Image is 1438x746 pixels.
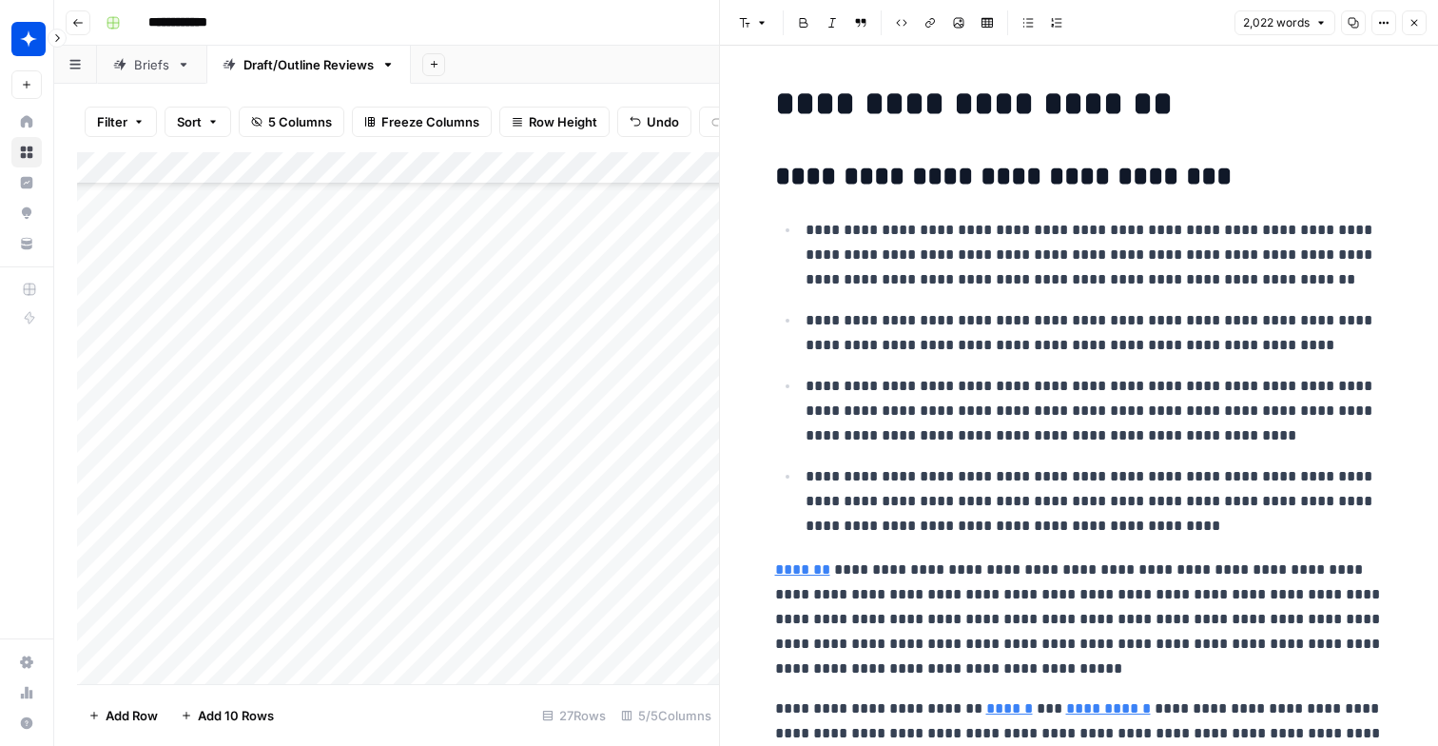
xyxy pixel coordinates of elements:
[97,46,206,84] a: Briefs
[177,112,202,131] span: Sort
[11,15,42,63] button: Workspace: Wiz
[11,167,42,198] a: Insights
[85,107,157,137] button: Filter
[77,700,169,731] button: Add Row
[1243,14,1310,31] span: 2,022 words
[499,107,610,137] button: Row Height
[134,55,169,74] div: Briefs
[239,107,344,137] button: 5 Columns
[206,46,411,84] a: Draft/Outline Reviews
[165,107,231,137] button: Sort
[11,137,42,167] a: Browse
[243,55,374,74] div: Draft/Outline Reviews
[617,107,691,137] button: Undo
[11,647,42,677] a: Settings
[11,107,42,137] a: Home
[352,107,492,137] button: Freeze Columns
[11,708,42,738] button: Help + Support
[11,198,42,228] a: Opportunities
[97,112,127,131] span: Filter
[198,706,274,725] span: Add 10 Rows
[613,700,719,731] div: 5/5 Columns
[11,677,42,708] a: Usage
[534,700,613,731] div: 27 Rows
[169,700,285,731] button: Add 10 Rows
[11,22,46,56] img: Wiz Logo
[381,112,479,131] span: Freeze Columns
[106,706,158,725] span: Add Row
[529,112,597,131] span: Row Height
[11,228,42,259] a: Your Data
[268,112,332,131] span: 5 Columns
[1234,10,1335,35] button: 2,022 words
[647,112,679,131] span: Undo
